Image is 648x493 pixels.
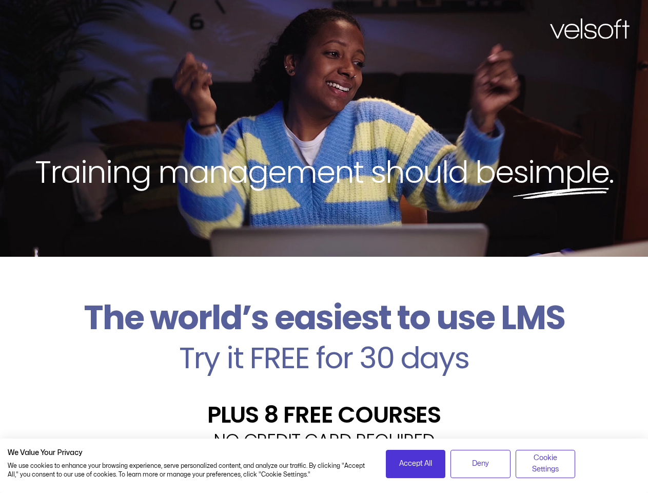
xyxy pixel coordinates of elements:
[522,452,569,476] span: Cookie Settings
[8,462,370,479] p: We use cookies to enhance your browsing experience, serve personalized content, and analyze our t...
[513,150,609,194] span: simple
[516,450,576,478] button: Adjust cookie preferences
[450,450,510,478] button: Deny all cookies
[386,450,446,478] button: Accept all cookies
[8,298,640,338] h2: The world’s easiest to use LMS
[472,458,489,469] span: Deny
[8,448,370,458] h2: We Value Your Privacy
[8,343,640,373] h2: Try it FREE for 30 days
[399,458,432,469] span: Accept All
[18,152,630,192] h2: Training management should be .
[8,403,640,426] h2: PLUS 8 FREE COURSES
